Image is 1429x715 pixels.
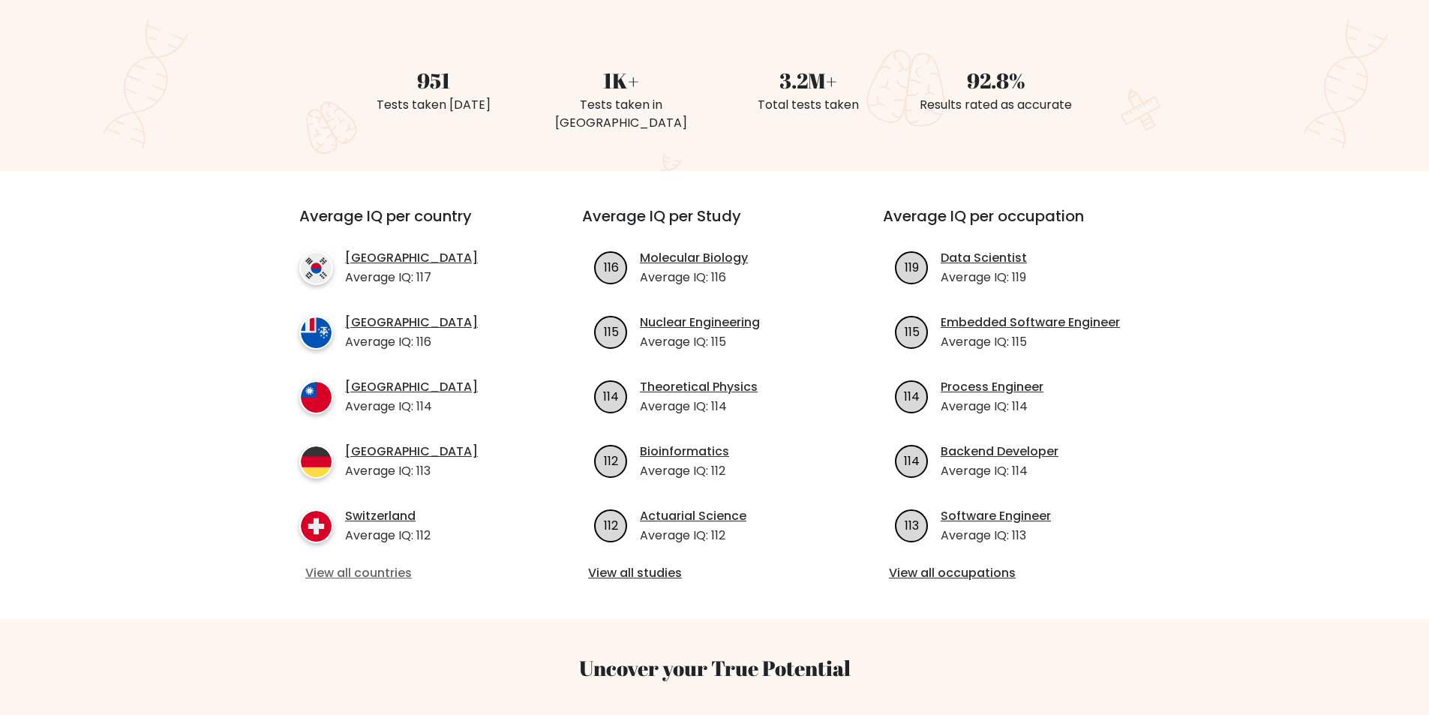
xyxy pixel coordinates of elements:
text: 113 [905,516,919,533]
p: Average IQ: 115 [640,333,760,351]
p: Average IQ: 114 [345,398,478,416]
p: Average IQ: 116 [640,269,748,287]
a: Switzerland [345,507,431,525]
div: 92.8% [911,65,1081,96]
a: Embedded Software Engineer [941,314,1120,332]
p: Average IQ: 115 [941,333,1120,351]
p: Average IQ: 112 [640,527,746,545]
text: 115 [905,323,920,340]
a: [GEOGRAPHIC_DATA] [345,249,478,267]
p: Average IQ: 114 [941,462,1058,480]
h3: Average IQ per occupation [883,207,1148,243]
text: 116 [604,258,619,275]
a: Backend Developer [941,443,1058,461]
img: country [299,316,333,350]
a: Software Engineer [941,507,1051,525]
a: Nuclear Engineering [640,314,760,332]
p: Average IQ: 112 [640,462,729,480]
p: Average IQ: 117 [345,269,478,287]
a: [GEOGRAPHIC_DATA] [345,314,478,332]
h3: Average IQ per Study [582,207,847,243]
img: country [299,509,333,543]
text: 114 [904,387,920,404]
p: Average IQ: 113 [941,527,1051,545]
p: Average IQ: 114 [640,398,758,416]
img: country [299,445,333,479]
h3: Average IQ per country [299,207,528,243]
a: Process Engineer [941,378,1043,396]
div: Tests taken [DATE] [349,96,518,114]
text: 115 [604,323,619,340]
p: Average IQ: 112 [345,527,431,545]
text: 112 [604,452,618,469]
img: country [299,380,333,414]
p: Average IQ: 116 [345,333,478,351]
div: Results rated as accurate [911,96,1081,114]
div: Tests taken in [GEOGRAPHIC_DATA] [536,96,706,132]
text: 114 [603,387,619,404]
a: View all countries [305,564,522,582]
a: Molecular Biology [640,249,748,267]
text: 119 [905,258,919,275]
a: Bioinformatics [640,443,729,461]
text: 114 [904,452,920,469]
a: Actuarial Science [640,507,746,525]
p: Average IQ: 119 [941,269,1027,287]
div: 3.2M+ [724,65,893,96]
div: 1K+ [536,65,706,96]
a: [GEOGRAPHIC_DATA] [345,378,478,396]
a: [GEOGRAPHIC_DATA] [345,443,478,461]
div: 951 [349,65,518,96]
a: Theoretical Physics [640,378,758,396]
a: View all studies [588,564,841,582]
h3: Uncover your True Potential [229,656,1201,681]
p: Average IQ: 114 [941,398,1043,416]
p: Average IQ: 113 [345,462,478,480]
div: Total tests taken [724,96,893,114]
a: View all occupations [889,564,1142,582]
img: country [299,251,333,285]
text: 112 [604,516,618,533]
a: Data Scientist [941,249,1027,267]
